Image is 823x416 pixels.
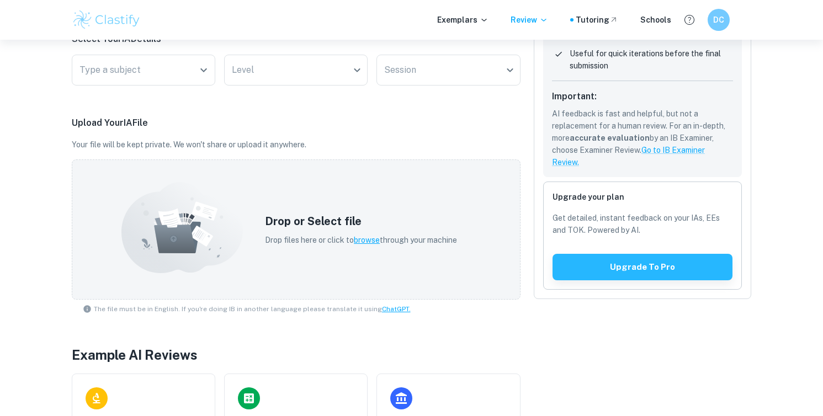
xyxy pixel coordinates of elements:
[72,9,142,31] img: Clastify logo
[680,10,699,29] button: Help and Feedback
[708,9,730,31] button: DC
[552,108,734,168] p: AI feedback is fast and helpful, but not a replacement for a human review. For an in-depth, more ...
[570,134,650,142] b: accurate evaluation
[553,191,733,203] h6: Upgrade your plan
[553,254,733,280] button: Upgrade to pro
[570,47,734,72] p: Useful for quick iterations before the final submission
[354,236,380,244] span: browse
[265,234,457,246] p: Drop files here or click to through your machine
[72,138,521,151] p: Your file will be kept private. We won't share or upload it anywhere.
[712,14,725,26] h6: DC
[265,213,457,230] h5: Drop or Select file
[72,116,521,130] p: Upload Your IA File
[553,212,733,236] p: Get detailed, instant feedback on your IAs, EEs and TOK. Powered by AI.
[437,14,489,26] p: Exemplars
[576,14,618,26] a: Tutoring
[382,305,411,313] a: ChatGPT.
[511,14,548,26] p: Review
[640,14,671,26] a: Schools
[552,90,734,103] h6: Important:
[196,62,211,78] button: Open
[72,345,521,365] h4: Example AI Reviews
[94,304,411,314] span: The file must be in English. If you're doing IB in another language please translate it using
